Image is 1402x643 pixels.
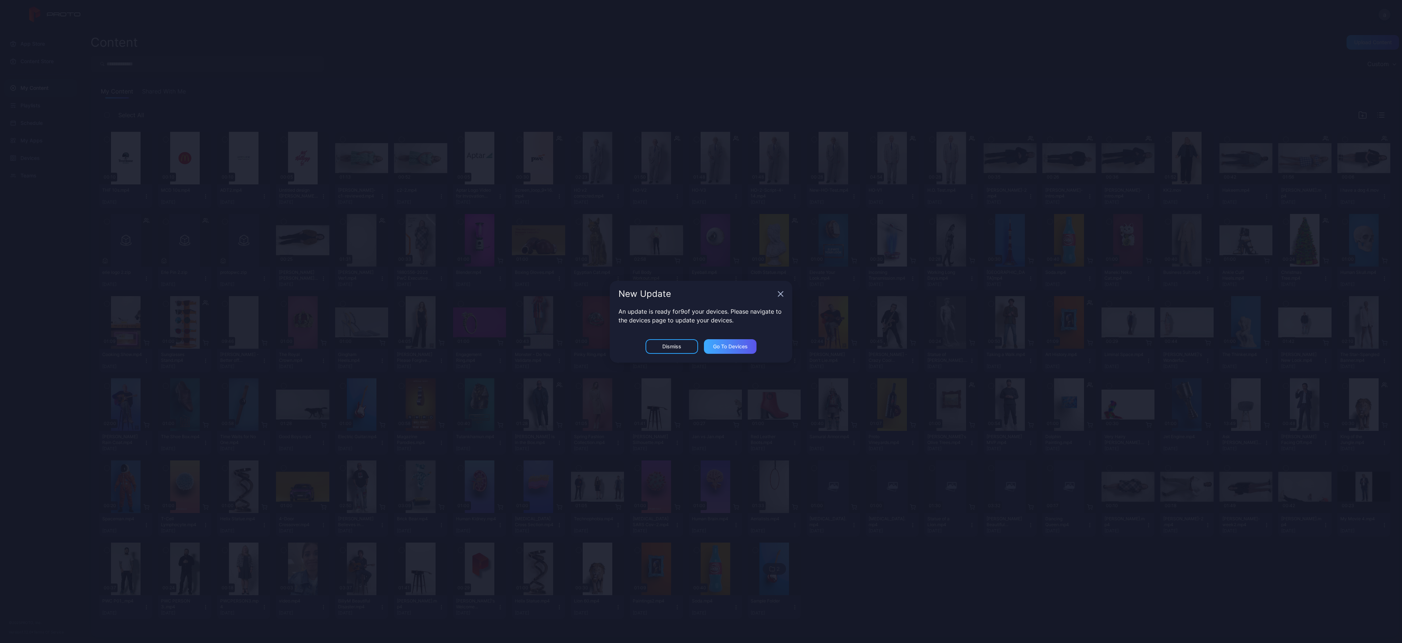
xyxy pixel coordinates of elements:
[646,339,698,354] button: Dismiss
[618,290,775,298] div: New Update
[662,344,681,349] div: Dismiss
[704,339,756,354] button: Go to devices
[618,307,784,325] p: An update is ready for 9 of your devices. Please navigate to the devices page to update your devi...
[713,344,748,349] div: Go to devices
